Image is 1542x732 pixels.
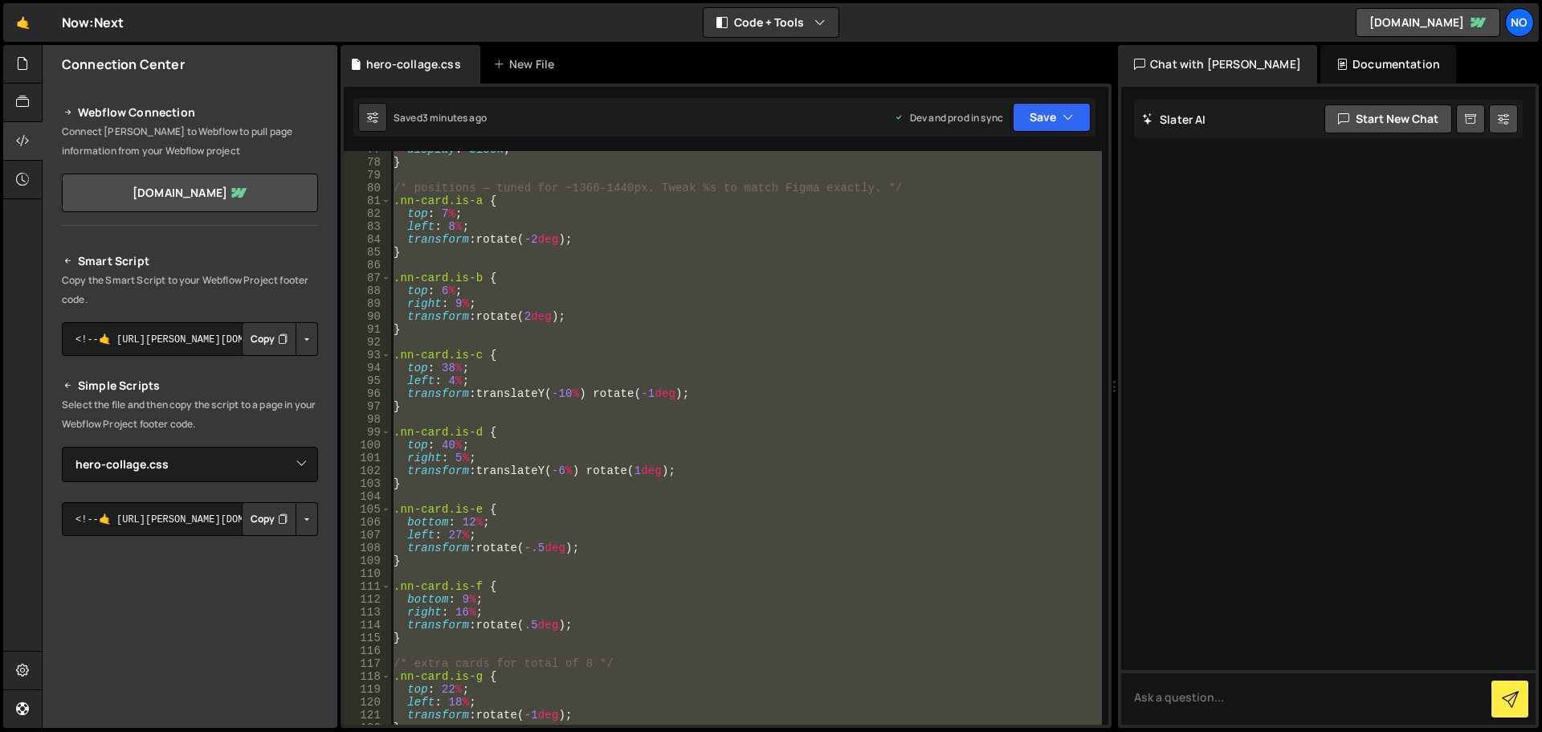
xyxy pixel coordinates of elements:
[344,336,391,349] div: 92
[1324,104,1452,133] button: Start new chat
[344,567,391,580] div: 110
[62,322,318,356] textarea: <!--🤙 [URL][PERSON_NAME][DOMAIN_NAME]> <script>document.addEventListener("DOMContentLoaded", func...
[344,310,391,323] div: 90
[366,56,461,72] div: hero-collage.css
[344,169,391,182] div: 79
[344,400,391,413] div: 97
[344,246,391,259] div: 85
[242,502,296,536] button: Copy
[344,619,391,632] div: 114
[422,111,487,125] div: 3 minutes ago
[344,233,391,246] div: 84
[344,632,391,644] div: 115
[62,395,318,434] p: Select the file and then copy the script to a page in your Webflow Project footer code.
[344,529,391,542] div: 107
[344,670,391,683] div: 118
[62,103,318,122] h2: Webflow Connection
[344,323,391,336] div: 91
[493,56,561,72] div: New File
[344,580,391,593] div: 111
[344,259,391,272] div: 86
[344,439,391,452] div: 100
[344,696,391,709] div: 120
[62,502,318,536] textarea: <!--🤙 [URL][PERSON_NAME][DOMAIN_NAME]> <script>document.addEventListener("DOMContentLoaded", func...
[344,272,391,284] div: 87
[894,111,1003,125] div: Dev and prod in sync
[344,220,391,233] div: 83
[62,376,318,395] h2: Simple Scripts
[344,284,391,297] div: 88
[394,111,487,125] div: Saved
[344,349,391,362] div: 93
[344,657,391,670] div: 117
[1356,8,1500,37] a: [DOMAIN_NAME]
[344,182,391,194] div: 80
[344,503,391,516] div: 105
[344,683,391,696] div: 119
[62,562,320,707] iframe: YouTube video player
[344,554,391,567] div: 109
[344,709,391,722] div: 121
[1320,45,1456,84] div: Documentation
[1505,8,1534,37] a: No
[62,271,318,309] p: Copy the Smart Script to your Webflow Project footer code.
[1142,112,1206,127] h2: Slater AI
[344,387,391,400] div: 96
[242,322,318,356] div: Button group with nested dropdown
[344,542,391,554] div: 108
[344,490,391,503] div: 104
[344,477,391,490] div: 103
[62,174,318,212] a: [DOMAIN_NAME]
[62,122,318,161] p: Connect [PERSON_NAME] to Webflow to pull page information from your Webflow project
[344,156,391,169] div: 78
[344,413,391,426] div: 98
[62,13,124,32] div: Now:Next
[344,194,391,207] div: 81
[344,426,391,439] div: 99
[344,644,391,657] div: 116
[1013,103,1091,132] button: Save
[344,452,391,464] div: 101
[3,3,43,42] a: 🤙
[344,464,391,477] div: 102
[344,297,391,310] div: 89
[344,516,391,529] div: 106
[344,362,391,374] div: 94
[344,374,391,387] div: 95
[704,8,838,37] button: Code + Tools
[344,606,391,619] div: 113
[344,593,391,606] div: 112
[62,55,185,73] h2: Connection Center
[62,251,318,271] h2: Smart Script
[344,207,391,220] div: 82
[242,322,296,356] button: Copy
[242,502,318,536] div: Button group with nested dropdown
[1118,45,1317,84] div: Chat with [PERSON_NAME]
